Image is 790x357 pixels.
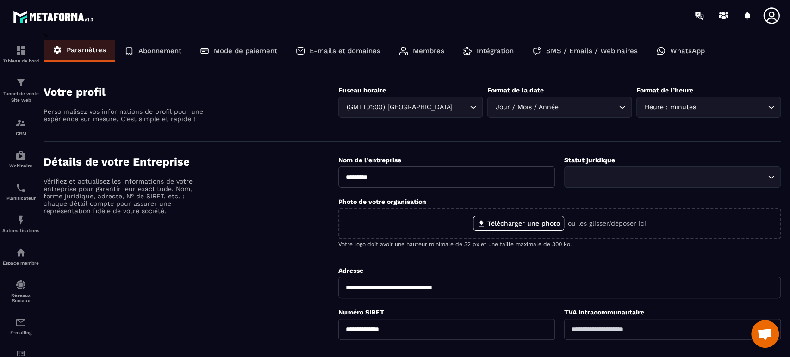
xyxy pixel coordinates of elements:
h4: Votre profil [44,86,338,98]
img: automations [15,150,26,161]
p: ou les glisser/déposer ici [568,220,646,227]
p: Mode de paiement [214,47,277,55]
p: Planificateur [2,196,39,201]
p: Automatisations [2,228,39,233]
span: Heure : minutes [642,102,698,112]
span: Jour / Mois / Année [493,102,560,112]
p: Personnalisez vos informations de profil pour une expérience sur mesure. C'est simple et rapide ! [44,108,205,123]
label: Photo de votre organisation [338,198,426,205]
a: formationformationCRM [2,111,39,143]
img: automations [15,215,26,226]
p: CRM [2,131,39,136]
p: WhatsApp [670,47,705,55]
p: Intégration [477,47,514,55]
label: Adresse [338,267,363,274]
img: formation [15,77,26,88]
img: social-network [15,279,26,290]
p: Paramètres [67,46,106,54]
div: Search for option [564,166,781,188]
label: Format de l’heure [636,86,693,94]
div: Search for option [487,97,632,118]
p: Abonnement [138,47,181,55]
label: Nom de l'entreprise [338,156,401,164]
a: social-networksocial-networkRéseaux Sociaux [2,272,39,310]
p: E-mailing [2,330,39,335]
a: emailemailE-mailing [2,310,39,342]
a: automationsautomationsEspace membre [2,240,39,272]
p: Votre logo doit avoir une hauteur minimale de 32 px et une taille maximale de 300 ko. [338,241,781,247]
img: automations [15,247,26,258]
div: Search for option [338,97,483,118]
input: Search for option [454,102,467,112]
p: E-mails et domaines [310,47,380,55]
a: formationformationTableau de bord [2,38,39,70]
div: Ouvrir le chat [751,320,779,348]
img: scheduler [15,182,26,193]
p: Réseaux Sociaux [2,293,39,303]
label: Fuseau horaire [338,86,386,94]
label: Télécharger une photo [473,216,564,231]
div: Search for option [636,97,781,118]
p: Tableau de bord [2,58,39,63]
label: TVA Intracommunautaire [564,308,644,316]
input: Search for option [698,102,765,112]
label: Statut juridique [564,156,615,164]
img: formation [15,45,26,56]
label: Format de la date [487,86,544,94]
p: Membres [413,47,444,55]
p: Webinaire [2,163,39,168]
a: schedulerschedulerPlanificateur [2,175,39,208]
a: automationsautomationsAutomatisations [2,208,39,240]
a: formationformationTunnel de vente Site web [2,70,39,111]
h4: Détails de votre Entreprise [44,155,338,168]
img: formation [15,117,26,129]
input: Search for option [570,172,765,182]
img: logo [13,8,96,25]
label: Numéro SIRET [338,308,384,316]
p: Vérifiez et actualisez les informations de votre entreprise pour garantir leur exactitude. Nom, f... [44,178,205,215]
p: SMS / Emails / Webinaires [546,47,638,55]
input: Search for option [560,102,616,112]
img: email [15,317,26,328]
p: Espace membre [2,260,39,265]
p: Tunnel de vente Site web [2,91,39,104]
span: (GMT+01:00) [GEOGRAPHIC_DATA] [344,102,454,112]
a: automationsautomationsWebinaire [2,143,39,175]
